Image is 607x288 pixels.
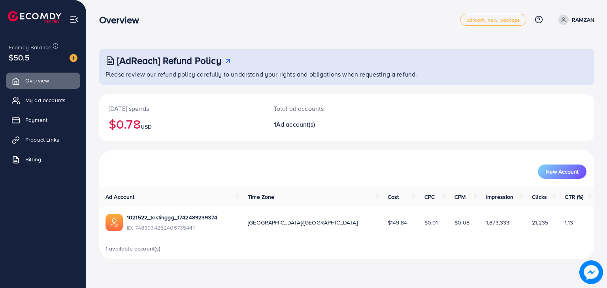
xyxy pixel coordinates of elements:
[117,55,221,66] h3: [AdReach] Refund Policy
[9,52,30,63] span: $50.5
[127,224,217,232] span: ID: 7483934252405735441
[70,54,77,62] img: image
[454,219,469,226] span: $0.08
[25,96,66,104] span: My ad accounts
[424,219,438,226] span: $0.01
[248,193,274,201] span: Time Zone
[141,123,152,131] span: USD
[460,14,526,26] a: adreach_new_package
[538,165,586,179] button: New Account
[6,151,80,167] a: Billing
[274,104,379,113] p: Total ad accounts
[572,15,594,24] p: RAMZAN
[6,132,80,148] a: Product Links
[274,121,379,128] h2: 1
[127,213,217,221] a: 1021522_testinggg_1742489239374
[25,116,47,124] span: Payment
[486,193,514,201] span: Impression
[555,15,594,25] a: RAMZAN
[25,155,41,163] span: Billing
[106,214,123,231] img: ic-ads-acc.e4c84228.svg
[276,120,315,129] span: Ad account(s)
[532,193,547,201] span: Clicks
[106,69,590,79] p: Please review our refund policy carefully to understand your rights and obligations when requesti...
[565,193,583,201] span: CTR (%)
[9,43,51,51] span: Ecomdy Balance
[70,15,79,24] img: menu
[25,136,59,144] span: Product Links
[424,193,435,201] span: CPC
[546,169,579,174] span: New Account
[565,219,573,226] span: 1.13
[532,219,548,226] span: 21,235
[6,92,80,108] a: My ad accounts
[109,104,255,113] p: [DATE] spends
[99,14,145,26] h3: Overview
[388,219,407,226] span: $149.84
[109,116,255,131] h2: $0.78
[454,193,466,201] span: CPM
[388,193,399,201] span: Cost
[106,245,161,252] span: 1 available account(s)
[8,11,61,23] img: logo
[106,193,135,201] span: Ad Account
[6,73,80,88] a: Overview
[467,17,520,22] span: adreach_new_package
[25,77,49,84] span: Overview
[6,112,80,128] a: Payment
[248,219,358,226] span: [GEOGRAPHIC_DATA]/[GEOGRAPHIC_DATA]
[486,219,509,226] span: 1,873,333
[579,260,603,284] img: image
